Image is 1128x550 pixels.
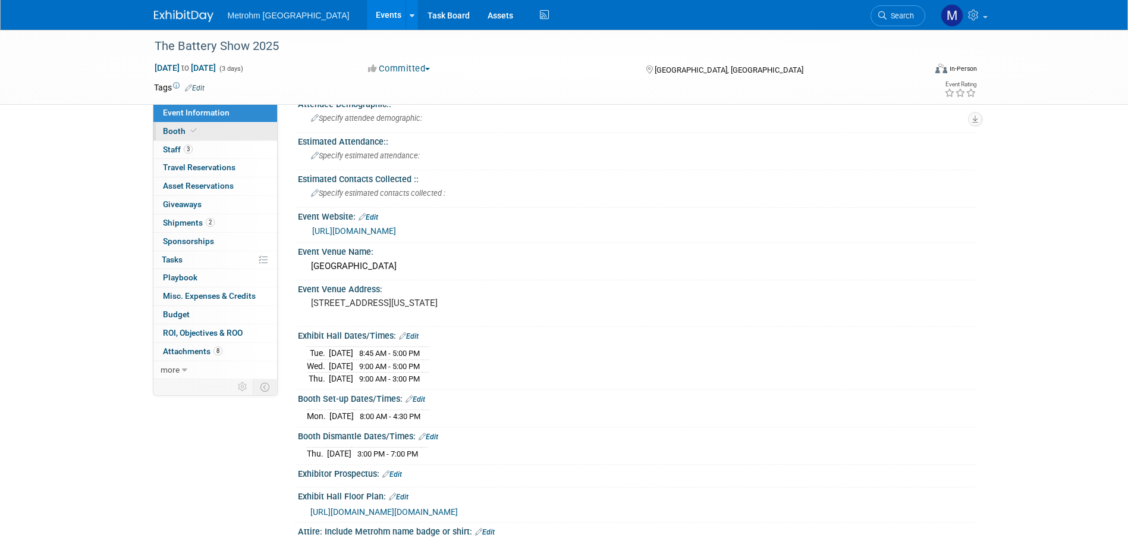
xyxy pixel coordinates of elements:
[329,373,353,385] td: [DATE]
[871,5,925,26] a: Search
[935,64,947,73] img: Format-Inperson.png
[163,310,190,319] span: Budget
[406,395,425,404] a: Edit
[163,328,243,337] span: ROI, Objectives & ROO
[228,11,350,20] span: Metrohm [GEOGRAPHIC_DATA]
[887,11,914,20] span: Search
[163,273,197,282] span: Playbook
[298,523,975,538] div: Attire: Include Metrohm name badge or shirt:
[150,36,907,57] div: The Battery Show 2025
[311,298,567,308] pre: [STREET_ADDRESS][US_STATE]
[298,465,975,480] div: Exhibitor Prospectus:
[359,349,420,358] span: 8:45 AM - 5:00 PM
[163,236,214,246] span: Sponsorships
[307,410,329,423] td: Mon.
[298,390,975,405] div: Booth Set-up Dates/Times:
[307,360,329,373] td: Wed.
[475,528,495,536] a: Edit
[253,379,277,395] td: Toggle Event Tabs
[307,347,329,360] td: Tue.
[310,507,458,517] a: [URL][DOMAIN_NAME][DOMAIN_NAME]
[163,145,193,154] span: Staff
[163,108,230,117] span: Event Information
[232,379,253,395] td: Personalize Event Tab Strip
[153,251,277,269] a: Tasks
[153,177,277,195] a: Asset Reservations
[163,218,215,227] span: Shipments
[329,360,353,373] td: [DATE]
[298,280,975,295] div: Event Venue Address:
[941,4,963,27] img: Michelle Simoes
[298,243,975,258] div: Event Venue Name:
[329,410,354,423] td: [DATE]
[191,127,197,134] i: Booth reservation complete
[163,126,199,136] span: Booth
[163,199,202,209] span: Giveaways
[655,65,803,74] span: [GEOGRAPHIC_DATA], [GEOGRAPHIC_DATA]
[329,347,353,360] td: [DATE]
[153,269,277,287] a: Playbook
[154,62,216,73] span: [DATE] [DATE]
[307,257,966,276] div: [GEOGRAPHIC_DATA]
[218,65,243,73] span: (3 days)
[312,226,396,236] a: [URL][DOMAIN_NAME]
[163,346,222,356] span: Attachments
[364,62,435,75] button: Committed
[153,196,277,214] a: Giveaways
[162,255,183,264] span: Tasks
[153,123,277,140] a: Booth
[360,412,420,421] span: 8:00 AM - 4:30 PM
[855,62,978,80] div: Event Format
[153,287,277,305] a: Misc. Expenses & Credits
[382,470,402,479] a: Edit
[307,448,327,460] td: Thu.
[154,82,205,93] td: Tags
[298,133,975,148] div: Estimated Attendance::
[153,306,277,324] a: Budget
[153,233,277,251] a: Sponsorships
[359,374,420,383] span: 9:00 AM - 3:00 PM
[163,162,235,172] span: Travel Reservations
[359,362,420,371] span: 9:00 AM - 5:00 PM
[419,433,438,441] a: Edit
[399,332,419,340] a: Edit
[298,427,975,443] div: Booth Dismantle Dates/Times:
[153,361,277,379] a: more
[389,493,409,501] a: Edit
[359,213,378,221] a: Edit
[327,448,351,460] td: [DATE]
[298,487,975,503] div: Exhibit Hall Floor Plan:
[153,141,277,159] a: Staff3
[180,63,191,73] span: to
[307,373,329,385] td: Thu.
[154,10,213,22] img: ExhibitDay
[311,114,422,123] span: Specify attendee demographic:
[153,343,277,361] a: Attachments8
[185,84,205,92] a: Edit
[298,208,975,223] div: Event Website:
[163,291,256,301] span: Misc. Expenses & Credits
[153,104,277,122] a: Event Information
[949,64,977,73] div: In-Person
[153,214,277,232] a: Shipments2
[184,145,193,154] span: 3
[298,327,975,342] div: Exhibit Hall Dates/Times:
[153,324,277,342] a: ROI, Objectives & ROO
[944,82,976,87] div: Event Rating
[311,151,420,160] span: Specify estimated attendance:
[163,181,234,190] span: Asset Reservations
[161,365,180,374] span: more
[206,218,215,227] span: 2
[357,449,418,458] span: 3:00 PM - 7:00 PM
[213,346,222,355] span: 8
[153,159,277,177] a: Travel Reservations
[298,170,975,185] div: Estimated Contacts Collected ::
[311,189,445,198] span: Specify estimated contacts collected :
